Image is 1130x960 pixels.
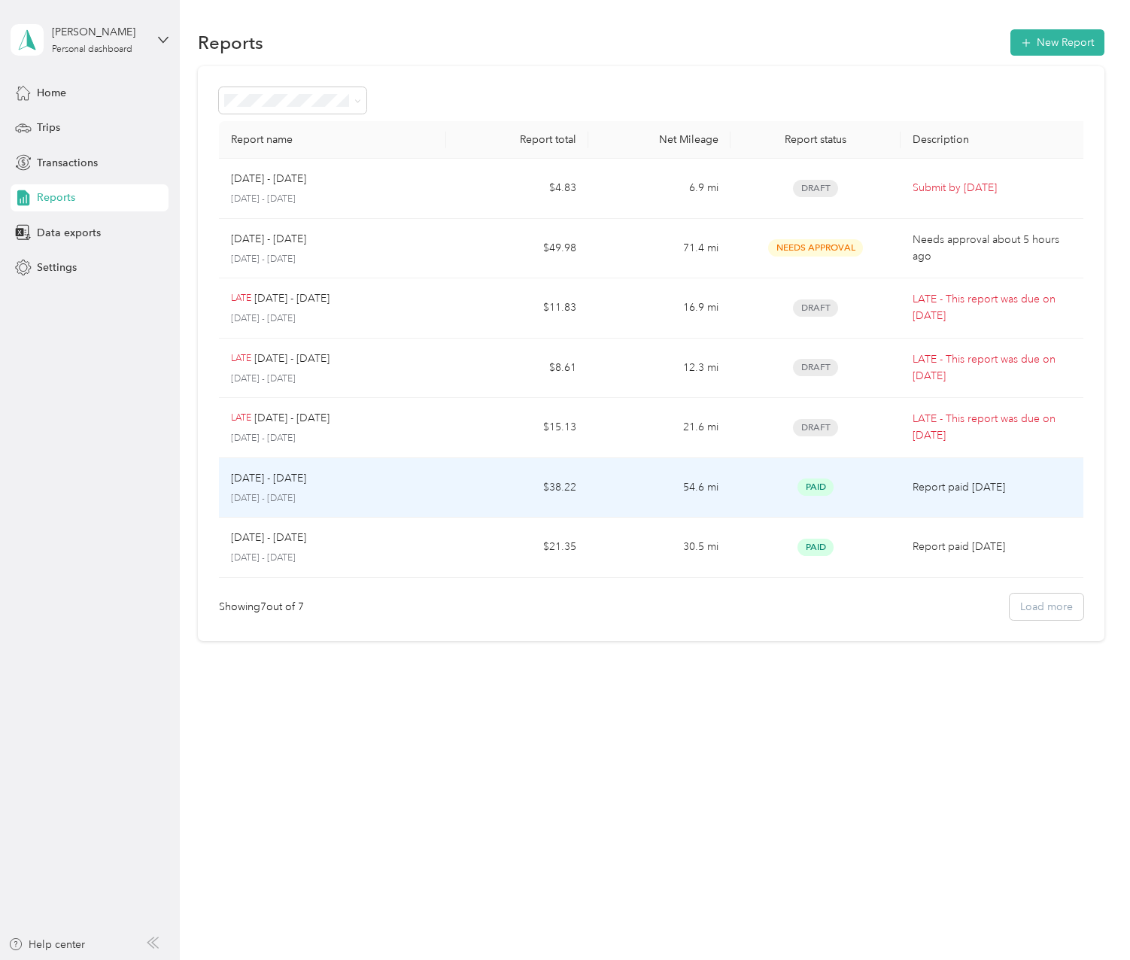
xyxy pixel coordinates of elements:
[913,351,1078,384] p: LATE - This report was due on [DATE]
[588,159,731,219] td: 6.9 mi
[743,133,889,146] div: Report status
[446,219,588,279] td: $49.98
[231,432,434,445] p: [DATE] - [DATE]
[37,85,66,101] span: Home
[37,225,101,241] span: Data exports
[797,478,834,496] span: Paid
[52,45,132,54] div: Personal dashboard
[446,339,588,399] td: $8.61
[231,530,306,546] p: [DATE] - [DATE]
[198,35,263,50] h1: Reports
[793,180,838,197] span: Draft
[231,231,306,248] p: [DATE] - [DATE]
[588,458,731,518] td: 54.6 mi
[254,351,330,367] p: [DATE] - [DATE]
[254,290,330,307] p: [DATE] - [DATE]
[913,232,1078,265] p: Needs approval about 5 hours ago
[793,299,838,317] span: Draft
[231,292,251,305] p: LATE
[446,518,588,578] td: $21.35
[231,551,434,565] p: [DATE] - [DATE]
[254,410,330,427] p: [DATE] - [DATE]
[231,352,251,366] p: LATE
[588,518,731,578] td: 30.5 mi
[913,180,1078,196] p: Submit by [DATE]
[219,121,446,159] th: Report name
[1046,876,1130,960] iframe: Everlance-gr Chat Button Frame
[797,539,834,556] span: Paid
[52,24,146,40] div: [PERSON_NAME]
[793,419,838,436] span: Draft
[37,120,60,135] span: Trips
[37,260,77,275] span: Settings
[8,937,85,952] button: Help center
[588,121,731,159] th: Net Mileage
[588,219,731,279] td: 71.4 mi
[231,492,434,506] p: [DATE] - [DATE]
[231,470,306,487] p: [DATE] - [DATE]
[231,171,306,187] p: [DATE] - [DATE]
[231,312,434,326] p: [DATE] - [DATE]
[1010,29,1104,56] button: New Report
[913,291,1078,324] p: LATE - This report was due on [DATE]
[793,359,838,376] span: Draft
[588,339,731,399] td: 12.3 mi
[588,278,731,339] td: 16.9 mi
[37,190,75,205] span: Reports
[231,253,434,266] p: [DATE] - [DATE]
[901,121,1090,159] th: Description
[446,458,588,518] td: $38.22
[913,539,1078,555] p: Report paid [DATE]
[231,193,434,206] p: [DATE] - [DATE]
[231,412,251,425] p: LATE
[446,159,588,219] td: $4.83
[913,479,1078,496] p: Report paid [DATE]
[588,398,731,458] td: 21.6 mi
[768,239,863,257] span: Needs Approval
[446,398,588,458] td: $15.13
[913,411,1078,444] p: LATE - This report was due on [DATE]
[446,121,588,159] th: Report total
[37,155,98,171] span: Transactions
[219,599,304,615] div: Showing 7 out of 7
[231,372,434,386] p: [DATE] - [DATE]
[446,278,588,339] td: $11.83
